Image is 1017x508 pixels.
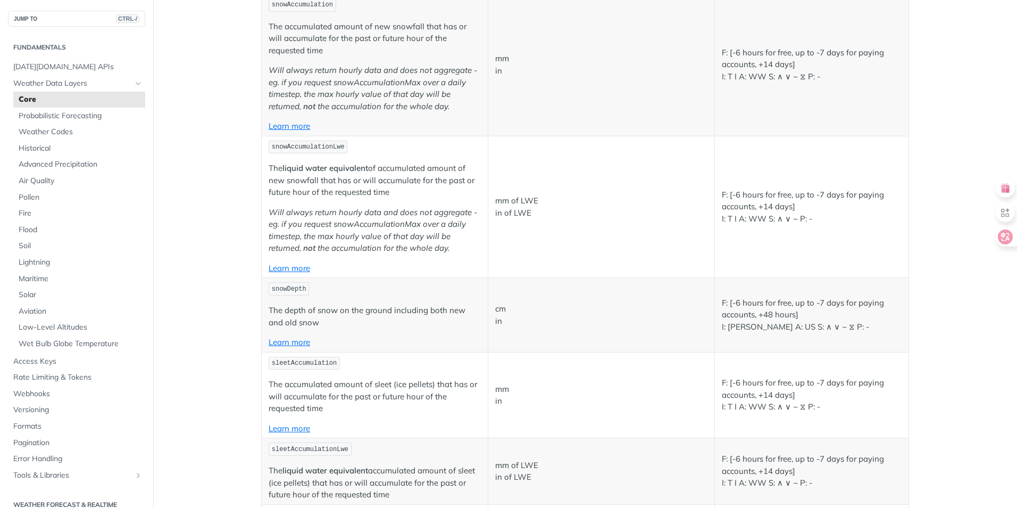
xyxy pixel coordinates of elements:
[722,47,902,83] p: F: [-6 hours for free, up to -7 days for paying accounts, +14 days] I: T I A: WW S: ∧ ∨ ~ ⧖ P: -
[8,43,145,52] h2: Fundamentals
[13,336,145,352] a: Wet Bulb Globe Temperature
[19,225,143,235] span: Flood
[19,306,143,317] span: Aviation
[13,438,143,448] span: Pagination
[282,163,368,173] strong: liquid water equivalent
[8,59,145,75] a: [DATE][DOMAIN_NAME] APIs
[722,377,902,413] p: F: [-6 hours for free, up to -7 days for paying accounts, +14 days] I: T I A: WW S: ∧ ∨ ~ ⧖ P: -
[13,78,131,89] span: Weather Data Layers
[13,287,145,303] a: Solar
[13,157,145,173] a: Advanced Precipitation
[8,451,145,467] a: Error Handling
[134,471,143,480] button: Show subpages for Tools & Libraries
[13,389,143,399] span: Webhooks
[13,173,145,189] a: Air Quality
[272,1,333,9] span: snowAccumulation
[269,379,481,415] p: The accumulated amount of sleet (ice pellets) that has or will accumulate for the past or future ...
[19,192,143,203] span: Pollen
[19,290,143,300] span: Solar
[8,419,145,435] a: Formats
[495,460,707,484] p: mm of LWE in of LWE
[272,446,348,453] span: sleetAccumulationLwe
[495,383,707,407] p: mm in
[19,143,143,154] span: Historical
[19,111,143,121] span: Probabilistic Forecasting
[269,263,310,273] a: Learn more
[13,319,145,335] a: Low-Level Altitudes
[19,322,143,333] span: Low-Level Altitudes
[303,243,315,253] strong: not
[8,402,145,418] a: Versioning
[269,21,481,57] p: The accumulated amount of new snowfall that has or will accumulate for the past or future hour of...
[269,65,477,111] em: Will always return hourly data and does not aggregate - eg. if you request snowAccumulationMax ov...
[269,207,477,253] em: Will always return hourly data and does not aggregate - eg. if you request snowAccumulationMax ov...
[13,304,145,319] a: Aviation
[8,435,145,451] a: Pagination
[13,238,145,254] a: Soil
[272,285,306,293] span: snowDepth
[282,465,368,476] strong: liquid water equivalent
[13,62,143,72] span: [DATE][DOMAIN_NAME] APIs
[269,423,310,433] a: Learn more
[13,421,143,432] span: Formats
[722,297,902,333] p: F: [-6 hours for free, up to -7 days for paying accounts, +48 hours] I: [PERSON_NAME] A: US S: ∧ ...
[19,208,143,219] span: Fire
[272,143,345,151] span: snowAccumulationLwe
[495,195,707,219] p: mm of LWE in of LWE
[13,372,143,383] span: Rate Limiting & Tokens
[19,257,143,268] span: Lightning
[303,101,315,111] strong: not
[13,108,145,124] a: Probabilistic Forecasting
[495,303,707,327] p: cm in
[318,101,449,111] em: the accumulation for the whole day.
[13,206,145,222] a: Fire
[13,222,145,238] a: Flood
[8,386,145,402] a: Webhooks
[13,271,145,287] a: Maritime
[19,127,143,137] span: Weather Codes
[8,354,145,370] a: Access Keys
[13,141,145,157] a: Historical
[13,356,143,367] span: Access Keys
[269,465,481,501] p: The accumulated amount of sleet (ice pellets) that has or will accumulate for the past or future ...
[269,121,310,131] a: Learn more
[19,159,143,170] span: Advanced Precipitation
[8,76,145,92] a: Weather Data LayersHide subpages for Weather Data Layers
[318,243,449,253] em: the accumulation for the whole day.
[269,305,481,329] p: The depth of snow on the ground including both new and old snow
[13,124,145,140] a: Weather Codes
[272,359,337,367] span: sleetAccumulation
[19,274,143,284] span: Maritime
[8,11,145,27] button: JUMP TOCTRL-/
[19,94,143,105] span: Core
[8,468,145,484] a: Tools & LibrariesShow subpages for Tools & Libraries
[495,53,707,77] p: mm in
[13,454,143,464] span: Error Handling
[134,79,143,88] button: Hide subpages for Weather Data Layers
[19,241,143,251] span: Soil
[269,337,310,347] a: Learn more
[13,470,131,481] span: Tools & Libraries
[13,190,145,206] a: Pollen
[19,176,143,186] span: Air Quality
[8,370,145,386] a: Rate Limiting & Tokens
[722,189,902,225] p: F: [-6 hours for free, up to -7 days for paying accounts, +14 days] I: T I A: WW S: ∧ ∨ ~ P: -
[722,453,902,489] p: F: [-6 hours for free, up to -7 days for paying accounts, +14 days] I: T I A: WW S: ∧ ∨ ~ P: -
[13,255,145,271] a: Lightning
[19,339,143,349] span: Wet Bulb Globe Temperature
[116,14,139,23] span: CTRL-/
[13,92,145,108] a: Core
[13,405,143,415] span: Versioning
[269,162,481,199] p: The of accumulated amount of new snowfall that has or will accumulate for the past or future hour...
